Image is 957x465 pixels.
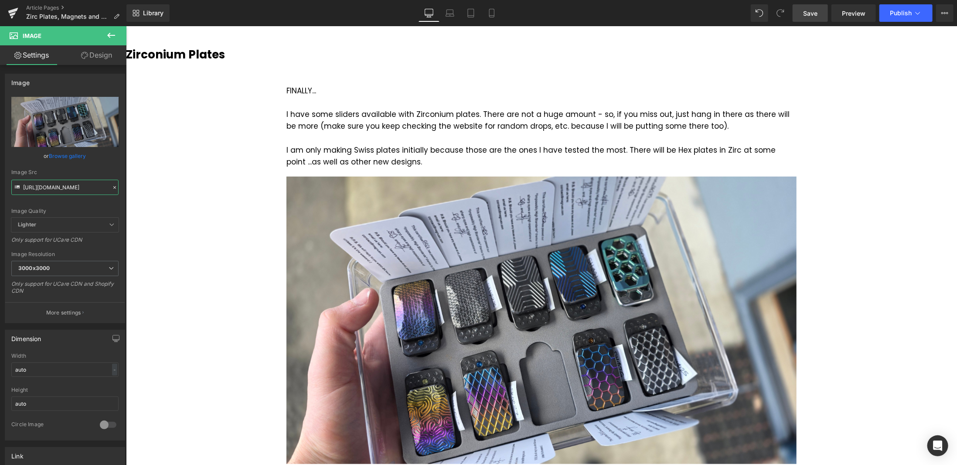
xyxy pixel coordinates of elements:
[160,118,671,142] div: I am only making Swiss plates initially because those are the ones I have tested the most. There ...
[481,4,502,22] a: Mobile
[751,4,768,22] button: Undo
[11,387,119,393] div: Height
[112,364,117,376] div: -
[890,10,912,17] span: Publish
[26,13,110,20] span: Zirc Plates, Magnets and NEW Designs (Blog Post)
[11,362,119,377] input: auto
[26,4,126,11] a: Article Pages
[18,221,36,228] b: Lighter
[803,9,817,18] span: Save
[11,251,119,257] div: Image Resolution
[772,4,789,22] button: Redo
[11,180,119,195] input: Link
[11,421,91,430] div: Circle Image
[460,4,481,22] a: Tablet
[46,309,81,317] p: More settings
[936,4,954,22] button: More
[11,151,119,161] div: or
[831,4,876,22] a: Preview
[11,280,119,300] div: Only support for UCare CDN and Shopify CDN
[143,9,163,17] span: Library
[11,169,119,175] div: Image Src
[11,236,119,249] div: Only support for UCare CDN
[879,4,933,22] button: Publish
[11,397,119,411] input: auto
[11,74,30,86] div: Image
[927,435,948,456] div: Open Intercom Messenger
[439,4,460,22] a: Laptop
[49,148,86,164] a: Browse gallery
[5,302,125,323] button: More settings
[65,45,128,65] a: Design
[11,353,119,359] div: Width
[160,59,671,142] div: FINALLY... I have some sliders available with Zirconium plates. There are not a huge amount - so,...
[18,265,50,271] b: 3000x3000
[11,448,24,460] div: Link
[23,32,41,39] span: Image
[126,4,170,22] a: New Library
[11,208,119,214] div: Image Quality
[419,4,439,22] a: Desktop
[11,330,41,342] div: Dimension
[842,9,865,18] span: Preview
